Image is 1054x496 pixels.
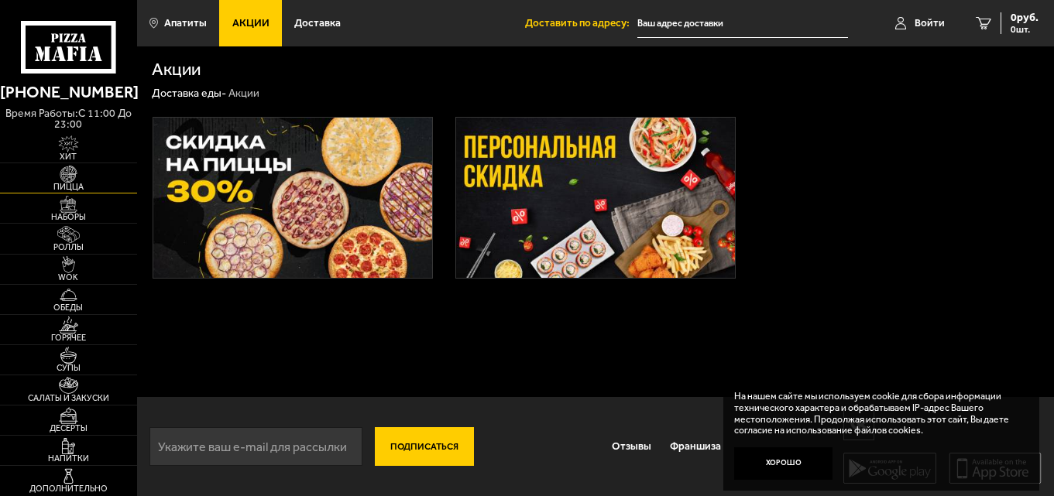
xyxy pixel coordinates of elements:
h1: Акции [152,61,201,79]
span: Апатиты [164,18,207,29]
input: Ваш адрес доставки [637,9,848,38]
span: Доставка [294,18,341,29]
span: Войти [915,18,945,29]
a: Отзывы [602,429,660,464]
span: 0 руб. [1011,12,1039,23]
span: Акции [232,18,270,29]
button: Подписаться [375,427,474,466]
a: Франшиза [661,429,730,464]
span: 0 шт. [1011,25,1039,34]
span: Доставить по адресу: [525,18,637,29]
p: На нашем сайте мы используем cookie для сбора информации технического характера и обрабатываем IP... [734,391,1019,436]
input: Укажите ваш e-mail для рассылки [149,427,362,466]
button: Хорошо [734,447,833,481]
div: Акции [228,87,259,101]
a: Доставка еды- [152,87,226,100]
